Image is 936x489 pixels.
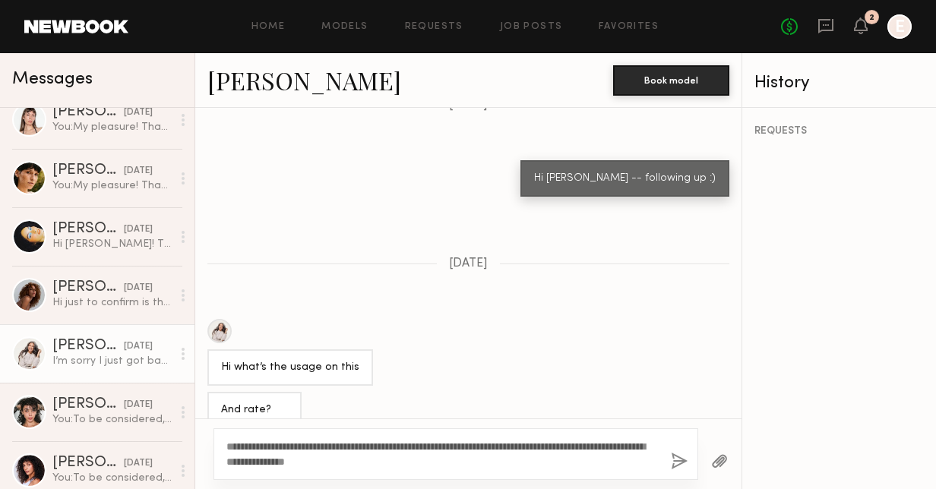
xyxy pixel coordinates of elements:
div: [DATE] [124,106,153,120]
div: Hi just to confirm is this for those colors mentioned ? If so unfortunately I cannot change the a... [52,295,172,310]
div: [PERSON_NAME] [52,397,124,412]
div: Hi [PERSON_NAME] -- following up :) [534,170,716,188]
div: [PERSON_NAME] [52,163,124,178]
a: E [887,14,912,39]
div: You: My pleasure! Thank you for the heads up! [52,120,172,134]
div: [DATE] [124,339,153,354]
div: REQUESTS [754,126,925,137]
span: Messages [12,71,93,88]
div: And rate? [221,402,288,419]
div: You: My pleasure! Thank you for the heads up! [52,178,172,193]
div: [DATE] [124,281,153,295]
a: Models [321,22,368,32]
div: History [754,74,925,92]
div: [PERSON_NAME] [52,280,124,295]
a: Requests [405,22,463,32]
a: Home [251,22,286,32]
div: I’m sorry I just got back into town.. [52,354,172,368]
div: Hi what’s the usage on this [221,359,359,377]
a: Book model [613,73,729,86]
a: [PERSON_NAME] [207,64,401,96]
div: You: To be considered, please send: 1. Hair Color History (last 5 years): * When was the last tim... [52,412,172,427]
div: [PERSON_NAME] [52,105,124,120]
div: You: To be considered, please send: 1. Hair Color History (last 5 years): * When was the last tim... [52,471,172,485]
a: Job Posts [500,22,563,32]
div: [PERSON_NAME] [52,456,124,471]
div: [DATE] [124,164,153,178]
a: Favorites [599,22,659,32]
div: 2 [869,14,874,22]
div: [DATE] [124,456,153,471]
button: Book model [613,65,729,96]
span: [DATE] [449,257,488,270]
div: [DATE] [124,398,153,412]
div: [DATE] [124,222,153,237]
div: [PERSON_NAME] [52,339,124,354]
div: Hi [PERSON_NAME]! Thank you so much for reaching out and for considering me for this project. I d... [52,237,172,251]
div: [PERSON_NAME] [52,222,124,237]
